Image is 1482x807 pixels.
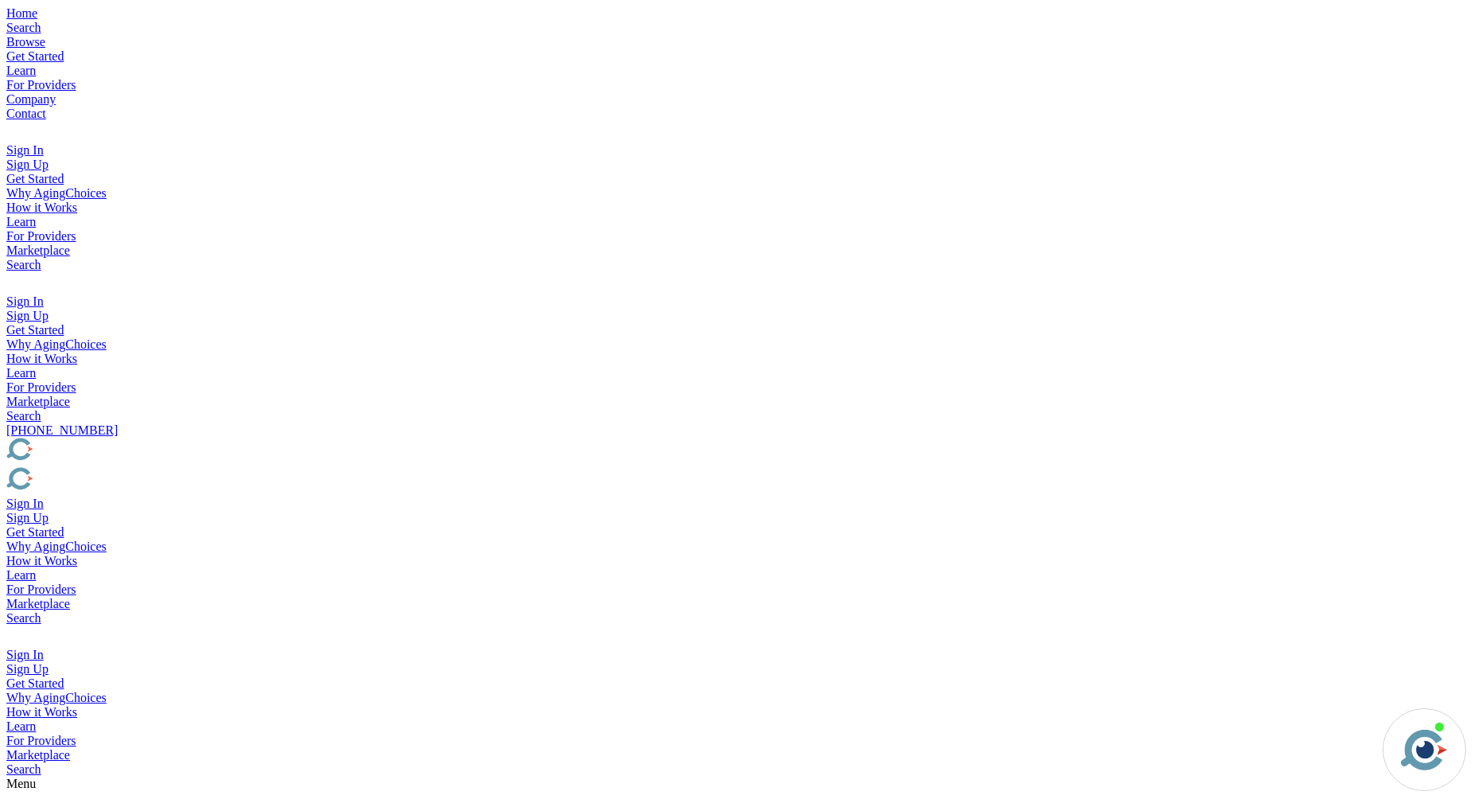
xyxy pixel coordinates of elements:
div: How it Works [6,201,1476,215]
div: Why AgingChoices [6,540,1476,554]
a: [PHONE_NUMBER] [6,423,118,437]
div: Marketplace [6,748,1476,762]
div: Popover trigger [6,626,1476,648]
a: Browse [6,35,45,49]
div: Sign In [6,143,1476,158]
div: For Providers [6,229,1476,244]
div: Sign Up [6,309,1476,323]
div: Why AgingChoices [6,186,1476,201]
div: Popover trigger [6,272,1476,294]
div: Search [6,611,1476,626]
div: Marketplace [6,395,1476,409]
div: How it Works [6,705,1476,719]
div: How it Works [6,554,1476,568]
div: Why AgingChoices [6,691,1476,705]
div: Get Started [6,172,1476,186]
div: Sign Up [6,511,1476,525]
div: Search [6,258,1476,272]
div: Sign Up [6,158,1476,172]
a: Contact [6,107,46,120]
div: Get Started [6,323,1476,337]
div: Learn [6,568,1476,583]
div: Menu [6,777,1476,791]
div: Search [6,409,1476,423]
div: Sign Up [6,662,1476,676]
div: Learn [6,719,1476,734]
div: Sign In [6,648,1476,662]
div: How it Works [6,352,1476,366]
div: Search [6,762,1476,777]
div: Marketplace [6,244,1476,258]
a: Company [6,92,56,106]
a: Learn [6,64,36,77]
div: Get Started [6,525,1476,540]
div: For Providers [6,734,1476,748]
div: Get Started [6,676,1476,691]
img: user-icon.svg [6,626,25,645]
a: Search [6,21,41,34]
a: Get Started [6,49,64,63]
img: Choice! [6,467,182,493]
img: search-icon.svg [6,121,25,140]
div: Popover trigger [6,21,1476,35]
div: Sign In [6,497,1476,511]
a: Home [6,6,37,20]
div: For Providers [6,380,1476,395]
a: For Providers [6,78,76,92]
img: user-icon.svg [6,272,25,291]
div: Learn [6,215,1476,229]
div: Learn [6,366,1476,380]
img: AgingChoices [6,438,182,464]
div: Marketplace [6,597,1476,611]
div: Why AgingChoices [6,337,1476,352]
img: avatar [1397,723,1451,777]
div: For Providers [6,583,1476,597]
div: Sign In [6,294,1476,309]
